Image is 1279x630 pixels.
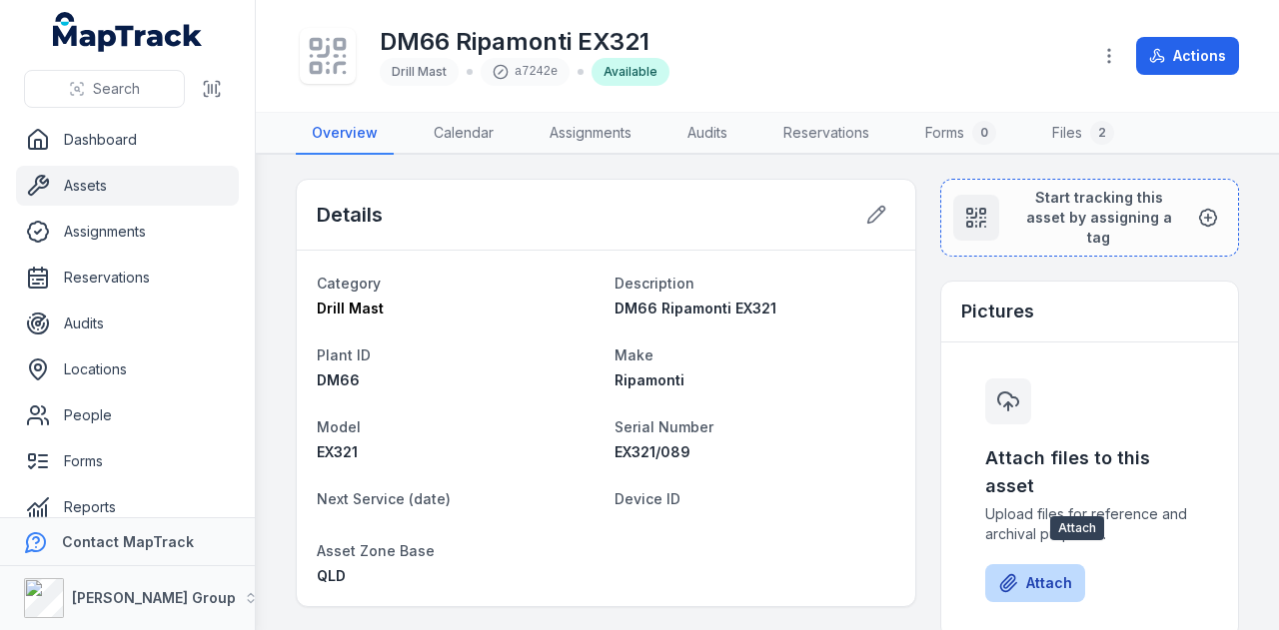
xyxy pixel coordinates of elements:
[481,58,570,86] div: a7242e
[1136,37,1239,75] button: Actions
[296,113,394,155] a: Overview
[972,121,996,145] div: 0
[418,113,510,155] a: Calendar
[767,113,885,155] a: Reservations
[1050,516,1104,540] span: Attach
[671,113,743,155] a: Audits
[615,418,713,435] span: Serial Number
[592,58,669,86] div: Available
[16,349,239,389] a: Locations
[16,395,239,435] a: People
[16,120,239,160] a: Dashboard
[16,166,239,206] a: Assets
[317,418,361,435] span: Model
[615,371,684,388] span: Ripamonti
[985,504,1194,544] span: Upload files for reference and archival purposes.
[16,304,239,343] a: Audits
[72,589,236,606] strong: [PERSON_NAME] Group
[615,275,694,292] span: Description
[16,487,239,527] a: Reports
[985,444,1194,500] h3: Attach files to this asset
[93,79,140,99] span: Search
[317,490,451,507] span: Next Service (date)
[62,533,194,550] strong: Contact MapTrack
[392,64,447,79] span: Drill Mast
[16,212,239,252] a: Assignments
[16,441,239,481] a: Forms
[940,179,1239,257] button: Start tracking this asset by assigning a tag
[16,258,239,298] a: Reservations
[380,26,669,58] h1: DM66 Ripamonti EX321
[317,443,358,460] span: EX321
[317,275,381,292] span: Category
[317,201,383,229] h2: Details
[615,346,653,363] span: Make
[1015,188,1182,248] span: Start tracking this asset by assigning a tag
[909,113,1012,155] a: Forms0
[534,113,647,155] a: Assignments
[24,70,185,108] button: Search
[1036,113,1130,155] a: Files2
[317,567,346,584] span: QLD
[985,564,1085,602] button: Attach
[615,490,680,507] span: Device ID
[317,300,384,316] span: Drill Mast
[317,542,435,559] span: Asset Zone Base
[317,371,360,388] span: DM66
[317,346,371,363] span: Plant ID
[961,298,1034,325] h3: Pictures
[615,300,776,316] span: DM66 Ripamonti EX321
[53,12,203,52] a: MapTrack
[1090,121,1114,145] div: 2
[615,443,690,460] span: EX321/089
